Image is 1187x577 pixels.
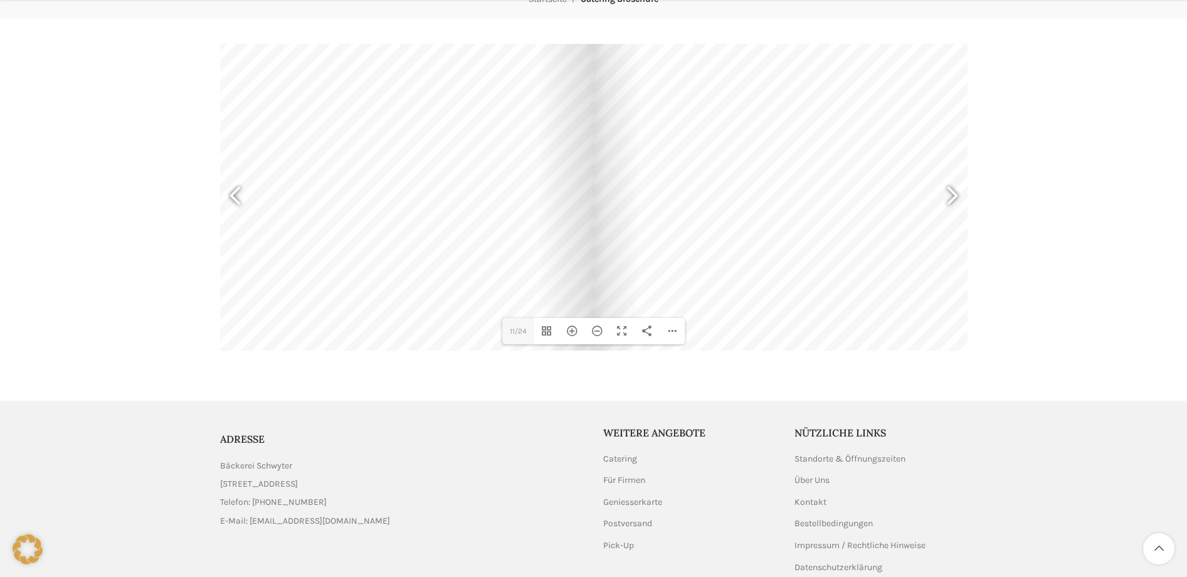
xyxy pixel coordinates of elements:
[534,318,559,344] div: Vorschaubilder umschalten
[635,318,660,344] div: Teilen
[794,474,831,487] a: Über Uns
[220,459,292,473] span: Bäckerei Schwyter
[794,496,828,509] a: Kontakt
[603,539,635,552] a: Pick-Up
[1143,533,1174,564] a: Scroll to top button
[220,433,265,445] span: ADRESSE
[603,517,653,530] a: Postversand
[794,539,927,552] a: Impressum / Rechtliche Hinweise
[220,495,584,509] a: List item link
[220,514,390,528] span: E-Mail: [EMAIL_ADDRESS][DOMAIN_NAME]
[502,318,535,344] label: 11/24
[794,561,884,574] a: Datenschutzerklärung
[794,517,874,530] a: Bestellbedingungen
[603,453,638,465] a: Catering
[609,318,635,344] div: Vollbild umschalten
[936,166,968,229] div: Nächste Seite
[603,496,663,509] a: Geniesserkarte
[220,166,251,229] div: Vorherige Seite
[559,318,584,344] div: Hereinzoomen
[584,318,609,344] div: Herauszoomen
[220,477,298,491] span: [STREET_ADDRESS]
[603,426,776,440] h5: Weitere Angebote
[603,474,646,487] a: Für Firmen
[794,426,968,440] h5: Nützliche Links
[794,453,907,465] a: Standorte & Öffnungszeiten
